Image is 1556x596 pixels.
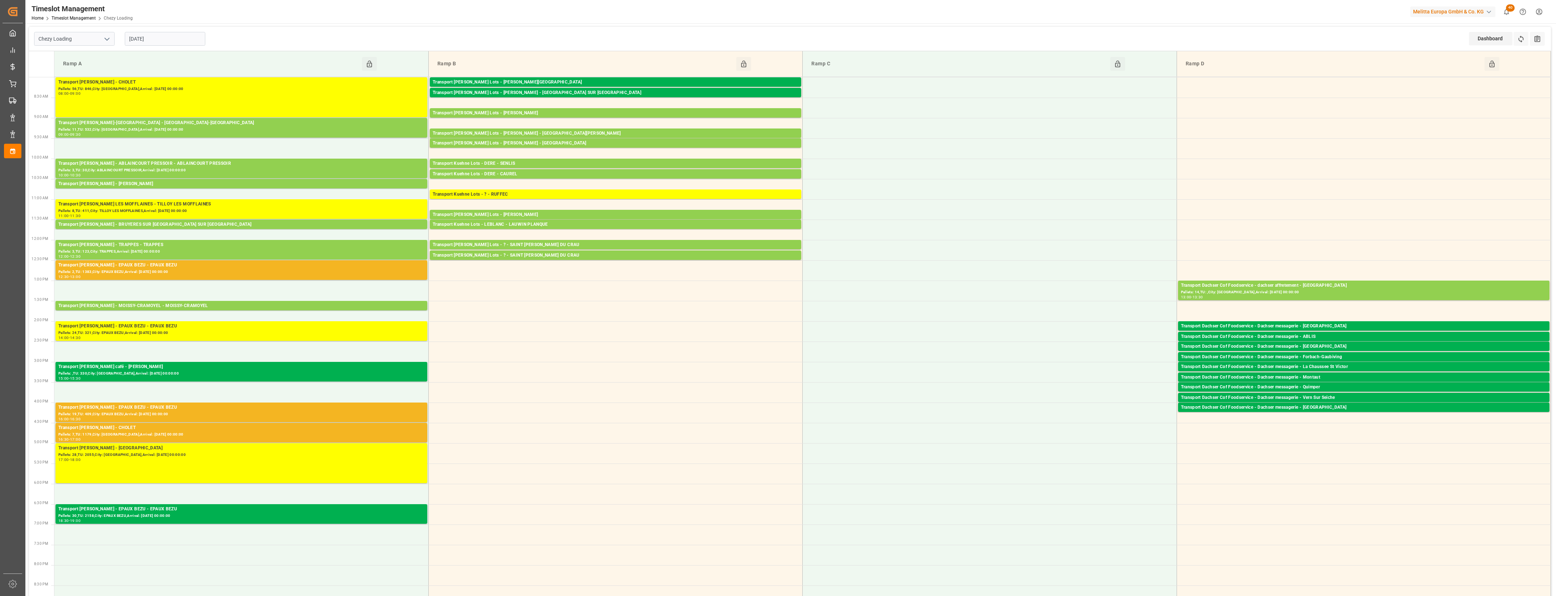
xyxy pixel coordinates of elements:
[69,377,70,380] div: -
[1181,401,1547,408] div: Pallets: 1,TU: 45,City: Vern Sur Seiche,Arrival: [DATE] 00:00:00
[70,438,81,441] div: 17:00
[34,318,48,322] span: 2:00 PM
[433,79,798,86] div: Transport [PERSON_NAME] Lots - [PERSON_NAME][GEOGRAPHIC_DATA]
[101,33,112,45] button: open menu
[1181,363,1547,371] div: Transport Dachser Cof Foodservice - Dachser messagerie - La Chaussee St Victor
[52,16,96,21] a: Timeslot Management
[69,214,70,217] div: -
[34,521,48,525] span: 7:00 PM
[70,417,81,421] div: 16:30
[1183,57,1485,71] div: Ramp D
[70,214,81,217] div: 11:30
[1181,361,1547,367] div: Pallets: 1,TU: 90,City: Forbach-Gaubiving,Arrival: [DATE] 00:00:00
[1181,411,1547,417] div: Pallets: 2,TU: 22,City: [GEOGRAPHIC_DATA],Arrival: [DATE] 00:00:00
[58,127,424,133] div: Pallets: 11,TU: 532,City: [GEOGRAPHIC_DATA],Arrival: [DATE] 00:00:00
[32,196,48,200] span: 11:00 AM
[58,417,69,421] div: 16:00
[69,255,70,258] div: -
[58,323,424,330] div: Transport [PERSON_NAME] - EPAUX BEZU - EPAUX BEZU
[60,57,362,71] div: Ramp A
[70,255,81,258] div: 12:30
[433,221,798,228] div: Transport Kuehne Lots - LEBLANC - LAUWIN PLANQUE
[58,336,69,339] div: 14:00
[1181,350,1547,356] div: Pallets: 1,TU: 41,City: [GEOGRAPHIC_DATA],Arrival: [DATE] 00:00:00
[70,174,81,177] div: 10:30
[34,298,48,302] span: 1:30 PM
[69,519,70,522] div: -
[1498,4,1515,20] button: show 40 new notifications
[433,219,798,225] div: Pallets: 4,TU: 128,City: [GEOGRAPHIC_DATA],Arrival: [DATE] 00:00:00
[58,255,69,258] div: 12:00
[58,438,69,441] div: 16:30
[58,458,69,461] div: 17:00
[1181,371,1547,377] div: Pallets: 1,TU: 43,City: [GEOGRAPHIC_DATA][PERSON_NAME],Arrival: [DATE] 00:00:00
[1181,394,1547,401] div: Transport Dachser Cof Foodservice - Dachser messagerie - Vern Sur Seiche
[1181,323,1547,330] div: Transport Dachser Cof Foodservice - Dachser messagerie - [GEOGRAPHIC_DATA]
[1181,282,1547,289] div: Transport Dachser Cof Foodservice - dachser affretement - [GEOGRAPHIC_DATA]
[58,92,69,95] div: 08:00
[58,221,424,228] div: Transport [PERSON_NAME] - BRUYERES SUR [GEOGRAPHIC_DATA] SUR [GEOGRAPHIC_DATA]
[1181,289,1547,295] div: Pallets: 14,TU: ,City: [GEOGRAPHIC_DATA],Arrival: [DATE] 00:00:00
[433,130,798,137] div: Transport [PERSON_NAME] Lots - [PERSON_NAME] - [GEOGRAPHIC_DATA][PERSON_NAME]
[58,201,424,208] div: Transport [PERSON_NAME] LES MOFFLAINES - TILLOY LES MOFFLAINES
[433,241,798,249] div: Transport [PERSON_NAME] Lots - ? - SAINT [PERSON_NAME] DU CRAU
[34,582,48,586] span: 8:30 PM
[433,140,798,147] div: Transport [PERSON_NAME] Lots - [PERSON_NAME] - [GEOGRAPHIC_DATA]
[70,133,81,136] div: 09:30
[69,133,70,136] div: -
[58,249,424,255] div: Pallets: 3,TU: 123,City: TRAPPES,Arrival: [DATE] 00:00:00
[34,338,48,342] span: 2:30 PM
[58,445,424,452] div: Transport [PERSON_NAME] - [GEOGRAPHIC_DATA]
[433,86,798,92] div: Pallets: ,TU: 56,City: [GEOGRAPHIC_DATA],Arrival: [DATE] 00:00:00
[32,3,133,14] div: Timeslot Management
[70,275,81,278] div: 13:00
[34,562,48,566] span: 8:00 PM
[34,277,48,281] span: 1:00 PM
[34,420,48,424] span: 4:30 PM
[433,228,798,234] div: Pallets: ,TU: 101,City: LAUWIN PLANQUE,Arrival: [DATE] 00:00:00
[69,417,70,421] div: -
[433,110,798,117] div: Transport [PERSON_NAME] Lots - [PERSON_NAME]
[69,275,70,278] div: -
[58,432,424,438] div: Pallets: 7,TU: 1179,City: [GEOGRAPHIC_DATA],Arrival: [DATE] 00:00:00
[125,32,205,46] input: DD-MM-YYYY
[58,228,424,234] div: Pallets: ,TU: 116,City: [GEOGRAPHIC_DATA],Arrival: [DATE] 00:00:00
[69,458,70,461] div: -
[58,519,69,522] div: 18:30
[433,97,798,103] div: Pallets: 1,TU: 5,City: [GEOGRAPHIC_DATA],Arrival: [DATE] 00:00:00
[1181,391,1547,397] div: Pallets: 1,TU: 19,City: [GEOGRAPHIC_DATA],Arrival: [DATE] 00:00:00
[433,89,798,97] div: Transport [PERSON_NAME] Lots - [PERSON_NAME] - [GEOGRAPHIC_DATA] SUR [GEOGRAPHIC_DATA]
[34,359,48,363] span: 3:00 PM
[58,330,424,336] div: Pallets: 24,TU: 321,City: EPAUX BEZU,Arrival: [DATE] 00:00:00
[58,241,424,249] div: Transport [PERSON_NAME] - TRAPPES - TRAPPES
[32,155,48,159] span: 10:00 AM
[58,86,424,92] div: Pallets: 56,TU: 846,City: [GEOGRAPHIC_DATA],Arrival: [DATE] 00:00:00
[58,404,424,411] div: Transport [PERSON_NAME] - EPAUX BEZU - EPAUX BEZU
[58,174,69,177] div: 10:00
[1181,330,1547,336] div: Pallets: ,TU: 113,City: [GEOGRAPHIC_DATA],Arrival: [DATE] 00:00:00
[34,460,48,464] span: 5:30 PM
[433,178,798,184] div: Pallets: 5,TU: 40,City: [GEOGRAPHIC_DATA],Arrival: [DATE] 00:00:00
[1181,343,1547,350] div: Transport Dachser Cof Foodservice - Dachser messagerie - [GEOGRAPHIC_DATA]
[34,399,48,403] span: 4:00 PM
[1181,374,1547,381] div: Transport Dachser Cof Foodservice - Dachser messagerie - Montaut
[58,167,424,174] div: Pallets: 3,TU: 30,City: ABLAINCOURT PRESSOIR,Arrival: [DATE] 00:00:00
[433,198,798,204] div: Pallets: 2,TU: 1039,City: RUFFEC,Arrival: [DATE] 00:00:00
[58,363,424,371] div: Transport [PERSON_NAME] café - [PERSON_NAME]
[1191,295,1192,299] div: -
[433,171,798,178] div: Transport Kuehne Lots - DERE - CAUREL
[58,275,69,278] div: 12:30
[1181,354,1547,361] div: Transport Dachser Cof Foodservice - Dachser messagerie - Forbach-Gaubiving
[34,440,48,444] span: 5:00 PM
[433,191,798,198] div: Transport Kuehne Lots - ? - RUFFEC
[1181,333,1547,340] div: Transport Dachser Cof Foodservice - Dachser messagerie - ABLIS
[433,259,798,265] div: Pallets: 2,TU: 671,City: [GEOGRAPHIC_DATA][PERSON_NAME],Arrival: [DATE] 00:00:00
[70,92,81,95] div: 09:00
[1193,295,1203,299] div: 13:30
[69,92,70,95] div: -
[433,211,798,219] div: Transport [PERSON_NAME] Lots - [PERSON_NAME]
[34,501,48,505] span: 6:30 PM
[34,542,48,546] span: 7:30 PM
[34,115,48,119] span: 9:00 AM
[1515,4,1531,20] button: Help Center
